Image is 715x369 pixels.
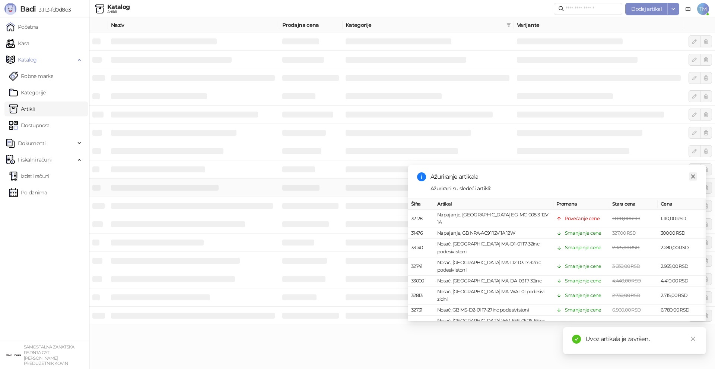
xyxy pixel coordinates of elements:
[434,239,553,257] td: Nosač, [GEOGRAPHIC_DATA] MA-D1-01 17-32inc podesivi stoni
[9,85,46,100] a: Kategorije
[346,21,503,29] span: Kategorije
[434,316,553,334] td: Nosač, [GEOGRAPHIC_DATA] WM-55F-05 26-55inc 50kg
[408,276,434,287] td: 33000
[36,6,71,13] span: 3.11.3-fd0d8d3
[565,263,601,270] div: Smanjenje cene
[408,316,434,334] td: 32431
[24,344,74,366] small: SAMOSTALNA ZANATSKA RADNJA CAT [PERSON_NAME] PREDUZETNIK KOVIN
[408,287,434,305] td: 32813
[20,4,36,13] span: Badi
[658,257,706,276] td: 2.955,00 RSD
[107,4,130,10] div: Katalog
[107,10,130,14] div: Artikli
[631,6,662,12] span: Dodaj artikal
[658,305,706,316] td: 6.780,00 RSD
[690,174,696,179] span: close
[408,199,434,210] th: Šifra
[434,210,553,228] td: Napajanje, [GEOGRAPHIC_DATA] EG-MC-008 3-12V 1A
[434,287,553,305] td: Nosač, [GEOGRAPHIC_DATA] MA-WA1-01 podesivi zidni
[408,305,434,316] td: 32731
[9,101,35,116] a: ArtikliArtikli
[658,210,706,228] td: 1.110,00 RSD
[565,277,601,285] div: Smanjenje cene
[6,348,21,363] img: 64x64-companyLogo-ae27db6e-dfce-48a1-b68e-83471bd1bffd.png
[565,229,601,237] div: Smanjenje cene
[18,52,37,67] span: Katalog
[9,69,53,84] a: Robne marke
[682,3,694,15] a: Dokumentacija
[565,215,600,222] div: Povećanje cene
[4,3,16,15] img: Logo
[565,244,601,251] div: Smanjenje cene
[9,118,50,133] a: Dostupnost
[434,199,553,210] th: Artikal
[408,228,434,239] td: 31476
[658,239,706,257] td: 2.280,00 RSD
[9,169,50,184] a: Izdati računi
[6,36,29,51] a: Kasa
[612,293,640,298] span: 2.730,00 RSD
[9,185,47,200] a: Po danima
[417,172,426,181] span: info-circle
[658,276,706,287] td: 4.410,00 RSD
[95,4,104,13] img: Artikli
[572,335,581,344] span: check-circle
[585,335,697,344] div: Uvoz artikala je završen.
[434,305,553,316] td: Nosač, GB MS-D2-01 17-27inc podesivi stoni
[108,18,279,32] th: Naziv
[689,335,697,343] a: Close
[612,245,639,250] span: 2.325,00 RSD
[612,278,641,284] span: 4.440,00 RSD
[279,18,343,32] th: Prodajna cena
[658,287,706,305] td: 2.715,00 RSD
[408,210,434,228] td: 32128
[408,257,434,276] td: 32741
[658,199,706,210] th: Cena
[434,257,553,276] td: Nosač, [GEOGRAPHIC_DATA] MA-D2-03 17-32inc podesivi stoni
[689,172,697,181] a: Close
[514,18,685,32] th: Varijante
[609,199,658,210] th: Stara cena
[18,152,51,167] span: Fiskalni računi
[565,306,601,314] div: Smanjenje cene
[658,316,706,334] td: 630,00 RSD
[690,336,696,341] span: close
[6,19,38,34] a: Početna
[408,239,434,257] td: 33140
[612,230,636,236] span: 327,00 RSD
[565,292,601,299] div: Smanjenje cene
[697,3,709,15] span: TM
[612,307,641,313] span: 6.960,00 RSD
[430,184,697,193] div: Ažurirani su sledeći artikli:
[612,216,640,221] span: 1.080,00 RSD
[658,228,706,239] td: 300,00 RSD
[430,172,697,181] div: Ažuriranje artikala
[505,19,512,31] span: filter
[612,263,640,269] span: 3.030,00 RSD
[506,23,511,27] span: filter
[434,276,553,287] td: Nosač, [GEOGRAPHIC_DATA] MA-DA-03 17-32inc
[18,136,45,151] span: Dokumenti
[625,3,668,15] button: Dodaj artikal
[434,228,553,239] td: Napajanje, GB NPA-AC91 12V 1A 12W
[553,199,609,210] th: Promena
